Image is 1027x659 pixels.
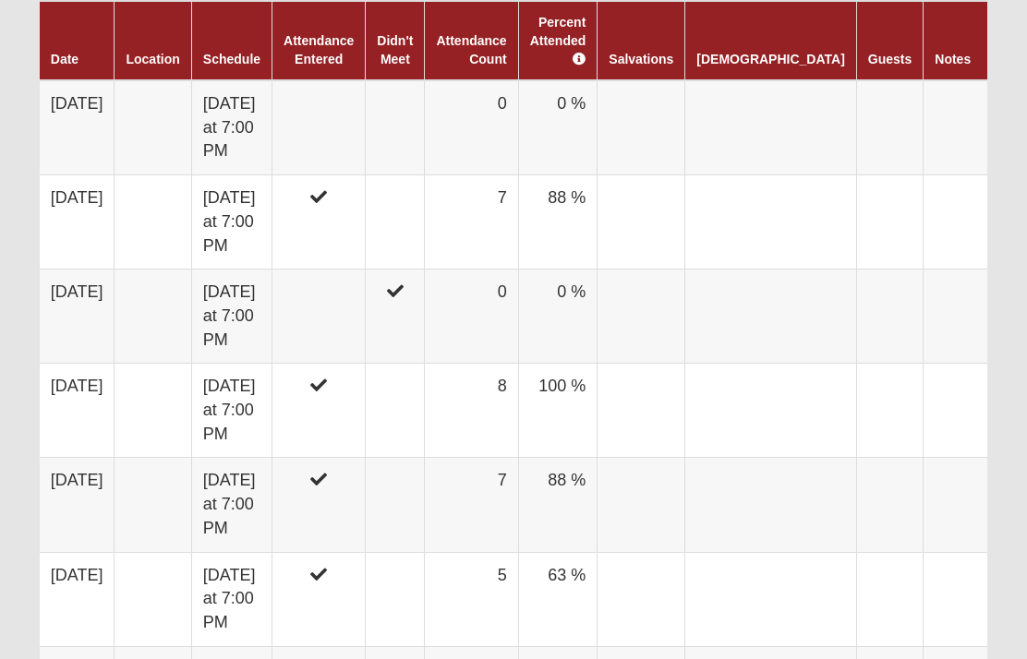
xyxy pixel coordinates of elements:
td: [DATE] at 7:00 PM [191,80,272,175]
td: [DATE] [40,175,115,270]
td: [DATE] [40,80,115,175]
a: Schedule [203,52,260,66]
td: [DATE] at 7:00 PM [191,270,272,364]
td: 100 % [518,364,598,458]
a: Date [51,52,79,66]
a: Percent Attended [530,15,586,66]
td: 0 [425,80,518,175]
td: 0 [425,270,518,364]
td: 88 % [518,175,598,270]
a: Attendance Count [436,33,506,66]
td: 88 % [518,458,598,552]
td: 8 [425,364,518,458]
a: Notes [935,52,971,66]
a: Didn't Meet [377,33,413,66]
td: [DATE] [40,552,115,646]
a: Attendance Entered [284,33,354,66]
td: 5 [425,552,518,646]
td: 7 [425,175,518,270]
td: 63 % [518,552,598,646]
td: [DATE] [40,270,115,364]
td: [DATE] at 7:00 PM [191,552,272,646]
td: 0 % [518,80,598,175]
td: [DATE] [40,364,115,458]
td: [DATE] at 7:00 PM [191,458,272,552]
th: Guests [856,1,923,80]
td: 7 [425,458,518,552]
td: [DATE] [40,458,115,552]
th: Salvations [598,1,685,80]
th: [DEMOGRAPHIC_DATA] [685,1,856,80]
td: [DATE] at 7:00 PM [191,175,272,270]
a: Location [126,52,179,66]
td: 0 % [518,270,598,364]
td: [DATE] at 7:00 PM [191,364,272,458]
